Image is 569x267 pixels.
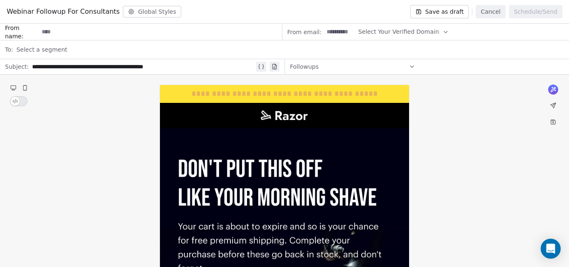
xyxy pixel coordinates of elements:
[410,5,469,18] button: Save as draft
[5,45,13,54] span: To:
[290,62,319,71] span: Followups
[7,7,120,17] span: Webinar Followup For Consultants
[5,24,38,40] span: From name:
[123,6,181,17] button: Global Styles
[509,5,562,18] button: Schedule/Send
[287,28,322,36] span: From email:
[358,27,439,36] span: Select Your Verified Domain
[16,45,67,54] span: Select a segment
[476,5,505,18] button: Cancel
[5,62,29,73] span: Subject:
[541,239,561,259] div: Open Intercom Messenger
